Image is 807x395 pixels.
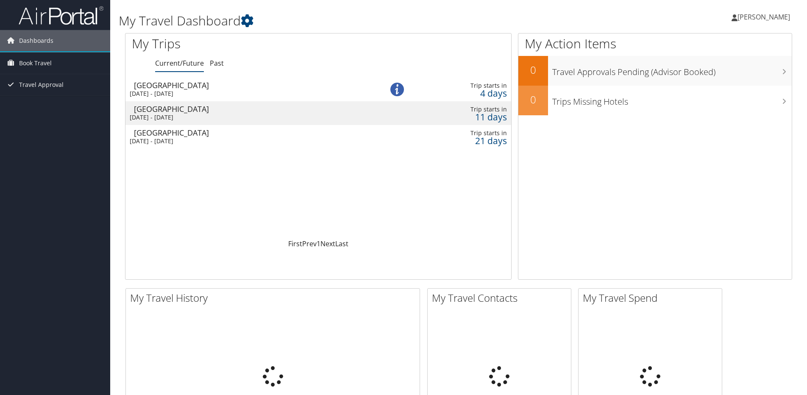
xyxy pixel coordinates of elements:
h2: My Travel History [130,291,420,305]
a: Last [335,239,348,248]
h3: Trips Missing Hotels [552,92,792,108]
a: Current/Future [155,58,204,68]
span: Book Travel [19,53,52,74]
div: [GEOGRAPHIC_DATA] [134,81,367,89]
a: 1 [317,239,320,248]
div: [GEOGRAPHIC_DATA] [134,129,367,136]
span: Travel Approval [19,74,64,95]
h2: My Travel Contacts [432,291,571,305]
div: 21 days [427,137,507,145]
a: Next [320,239,335,248]
a: Past [210,58,224,68]
h2: 0 [518,92,548,107]
h1: My Action Items [518,35,792,53]
div: [DATE] - [DATE] [130,90,362,97]
div: 11 days [427,113,507,121]
div: [GEOGRAPHIC_DATA] [134,105,367,113]
span: [PERSON_NAME] [737,12,790,22]
div: Trip starts in [427,82,507,89]
div: Trip starts in [427,106,507,113]
h3: Travel Approvals Pending (Advisor Booked) [552,62,792,78]
h2: 0 [518,63,548,77]
a: 0Travel Approvals Pending (Advisor Booked) [518,56,792,86]
div: Trip starts in [427,129,507,137]
a: First [288,239,302,248]
a: Prev [302,239,317,248]
h1: My Trips [132,35,344,53]
div: [DATE] - [DATE] [130,114,362,121]
a: 0Trips Missing Hotels [518,86,792,115]
img: airportal-logo.png [19,6,103,25]
span: Dashboards [19,30,53,51]
div: 4 days [427,89,507,97]
img: alert-flat-solid-info.png [390,83,404,96]
h1: My Travel Dashboard [119,12,572,30]
a: [PERSON_NAME] [732,4,799,30]
div: [DATE] - [DATE] [130,137,362,145]
h2: My Travel Spend [583,291,722,305]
